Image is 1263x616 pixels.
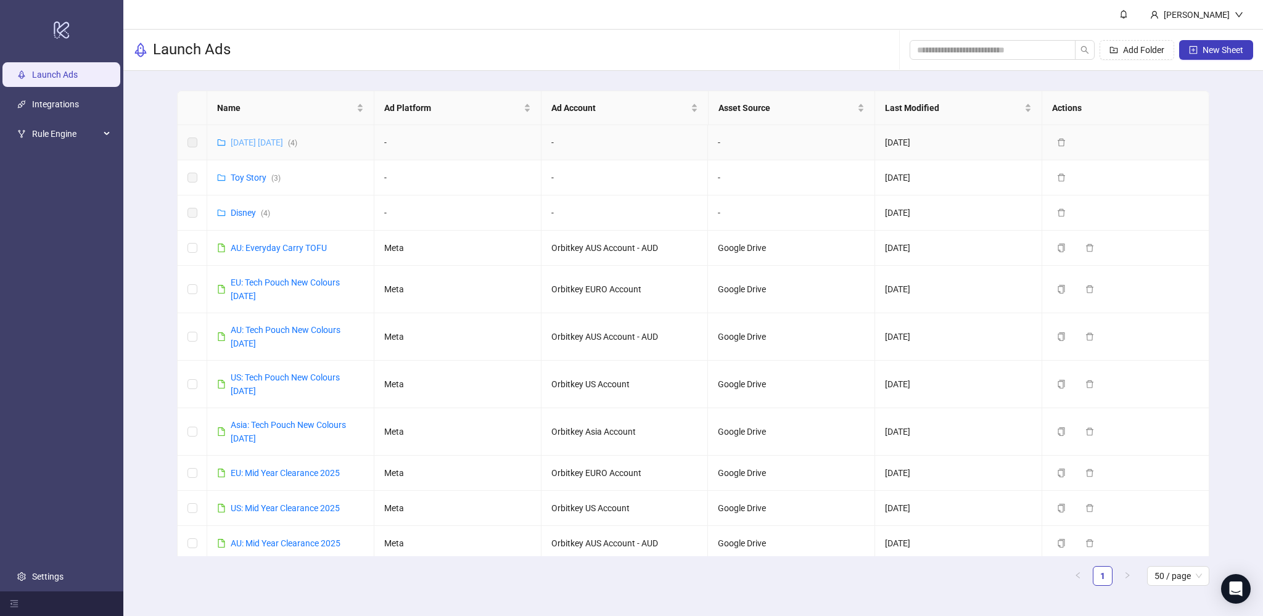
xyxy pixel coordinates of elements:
span: copy [1057,504,1066,512]
span: folder [217,138,226,147]
td: [DATE] [875,266,1042,313]
span: search [1080,46,1089,54]
span: copy [1057,427,1066,436]
a: AU: Mid Year Clearance 2025 [231,538,340,548]
button: New Sheet [1179,40,1253,60]
span: file [217,504,226,512]
span: folder [217,173,226,182]
a: Settings [32,572,64,581]
span: Add Folder [1123,45,1164,55]
span: bell [1119,10,1128,18]
span: rocket [133,43,148,57]
span: 50 / page [1154,567,1202,585]
div: Page Size [1147,566,1209,586]
td: - [541,195,709,231]
th: Ad Account [541,91,709,125]
td: Meta [374,266,541,313]
td: [DATE] [875,231,1042,266]
td: Orbitkey EURO Account [541,266,709,313]
td: - [374,195,541,231]
a: [DATE] [DATE](4) [231,138,297,147]
span: delete [1085,427,1094,436]
span: copy [1057,380,1066,388]
span: copy [1057,539,1066,548]
a: Asia: Tech Pouch New Colours [DATE] [231,420,346,443]
span: ( 4 ) [261,209,270,218]
span: delete [1085,244,1094,252]
a: Toy Story(3) [231,173,281,183]
td: Google Drive [708,526,875,561]
td: Orbitkey Asia Account [541,408,709,456]
a: US: Tech Pouch New Colours [DATE] [231,372,340,396]
span: Rule Engine [32,121,100,146]
th: Last Modified [875,91,1042,125]
td: [DATE] [875,195,1042,231]
a: 1 [1093,567,1112,585]
td: - [541,160,709,195]
td: [DATE] [875,125,1042,160]
span: delete [1085,332,1094,341]
td: Orbitkey AUS Account - AUD [541,526,709,561]
td: [DATE] [875,160,1042,195]
a: EU: Tech Pouch New Colours [DATE] [231,277,340,301]
span: file [217,332,226,341]
td: Google Drive [708,313,875,361]
th: Ad Platform [374,91,541,125]
span: right [1124,572,1131,579]
span: folder [217,208,226,217]
div: Open Intercom Messenger [1221,574,1251,604]
span: copy [1057,285,1066,294]
td: [DATE] [875,408,1042,456]
td: - [374,125,541,160]
span: file [217,427,226,436]
span: delete [1085,539,1094,548]
span: file [217,469,226,477]
span: Last Modified [885,101,1022,115]
th: Actions [1042,91,1209,125]
td: - [708,125,875,160]
span: delete [1057,138,1066,147]
span: delete [1085,469,1094,477]
button: right [1117,566,1137,586]
button: Add Folder [1100,40,1174,60]
span: fork [17,129,26,138]
span: Ad Account [551,101,688,115]
td: Meta [374,526,541,561]
td: - [541,125,709,160]
td: Meta [374,231,541,266]
span: delete [1085,285,1094,294]
td: Orbitkey AUS Account - AUD [541,313,709,361]
td: Orbitkey US Account [541,491,709,526]
li: 1 [1093,566,1113,586]
span: Asset Source [718,101,855,115]
td: [DATE] [875,313,1042,361]
td: Google Drive [708,361,875,408]
td: Meta [374,408,541,456]
span: delete [1085,380,1094,388]
td: [DATE] [875,526,1042,561]
span: file [217,380,226,388]
span: Name [217,101,354,115]
td: Google Drive [708,491,875,526]
a: EU: Mid Year Clearance 2025 [231,468,340,478]
td: Meta [374,491,541,526]
td: Google Drive [708,266,875,313]
td: [DATE] [875,491,1042,526]
li: Previous Page [1068,566,1088,586]
span: delete [1057,208,1066,217]
td: [DATE] [875,456,1042,491]
span: delete [1085,504,1094,512]
th: Asset Source [709,91,876,125]
span: menu-fold [10,599,19,608]
li: Next Page [1117,566,1137,586]
td: [DATE] [875,361,1042,408]
span: file [217,539,226,548]
td: Orbitkey AUS Account - AUD [541,231,709,266]
a: Integrations [32,99,79,109]
span: copy [1057,469,1066,477]
span: copy [1057,332,1066,341]
td: - [708,195,875,231]
td: Google Drive [708,231,875,266]
span: New Sheet [1203,45,1243,55]
h3: Launch Ads [153,40,231,60]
